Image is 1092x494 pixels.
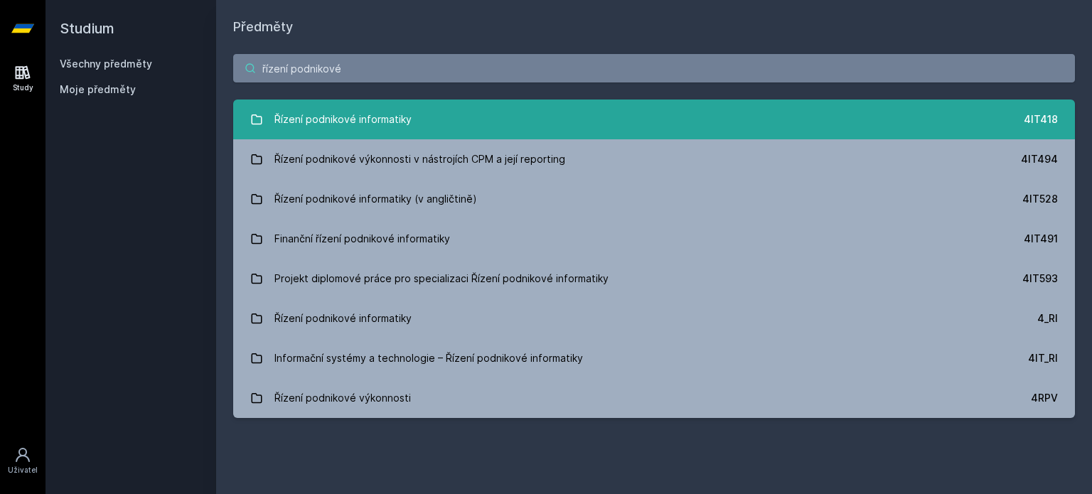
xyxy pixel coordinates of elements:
[60,82,136,97] span: Moje předměty
[274,384,411,412] div: Řízení podnikové výkonnosti
[233,100,1075,139] a: Řízení podnikové informatiky 4IT418
[3,439,43,483] a: Uživatel
[233,338,1075,378] a: Informační systémy a technologie – Řízení podnikové informatiky 4IT_RI
[233,139,1075,179] a: Řízení podnikové výkonnosti v nástrojích CPM a její reporting 4IT494
[274,264,609,293] div: Projekt diplomové práce pro specializaci Řízení podnikové informatiky
[233,378,1075,418] a: Řízení podnikové výkonnosti 4RPV
[274,344,583,372] div: Informační systémy a technologie – Řízení podnikové informatiky
[1021,152,1058,166] div: 4IT494
[60,58,152,70] a: Všechny předměty
[233,179,1075,219] a: Řízení podnikové informatiky (v angličtině) 4IT528
[13,82,33,93] div: Study
[274,304,412,333] div: Řízení podnikové informatiky
[274,145,565,173] div: Řízení podnikové výkonnosti v nástrojích CPM a její reporting
[233,219,1075,259] a: Finanční řízení podnikové informatiky 4IT491
[1022,192,1058,206] div: 4IT528
[274,225,450,253] div: Finanční řízení podnikové informatiky
[1024,112,1058,127] div: 4IT418
[1031,391,1058,405] div: 4RPV
[274,105,412,134] div: Řízení podnikové informatiky
[274,185,477,213] div: Řízení podnikové informatiky (v angličtině)
[233,299,1075,338] a: Řízení podnikové informatiky 4_RI
[1037,311,1058,326] div: 4_RI
[233,17,1075,37] h1: Předměty
[1028,351,1058,365] div: 4IT_RI
[3,57,43,100] a: Study
[1024,232,1058,246] div: 4IT491
[1022,272,1058,286] div: 4IT593
[8,465,38,476] div: Uživatel
[233,259,1075,299] a: Projekt diplomové práce pro specializaci Řízení podnikové informatiky 4IT593
[233,54,1075,82] input: Název nebo ident předmětu…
